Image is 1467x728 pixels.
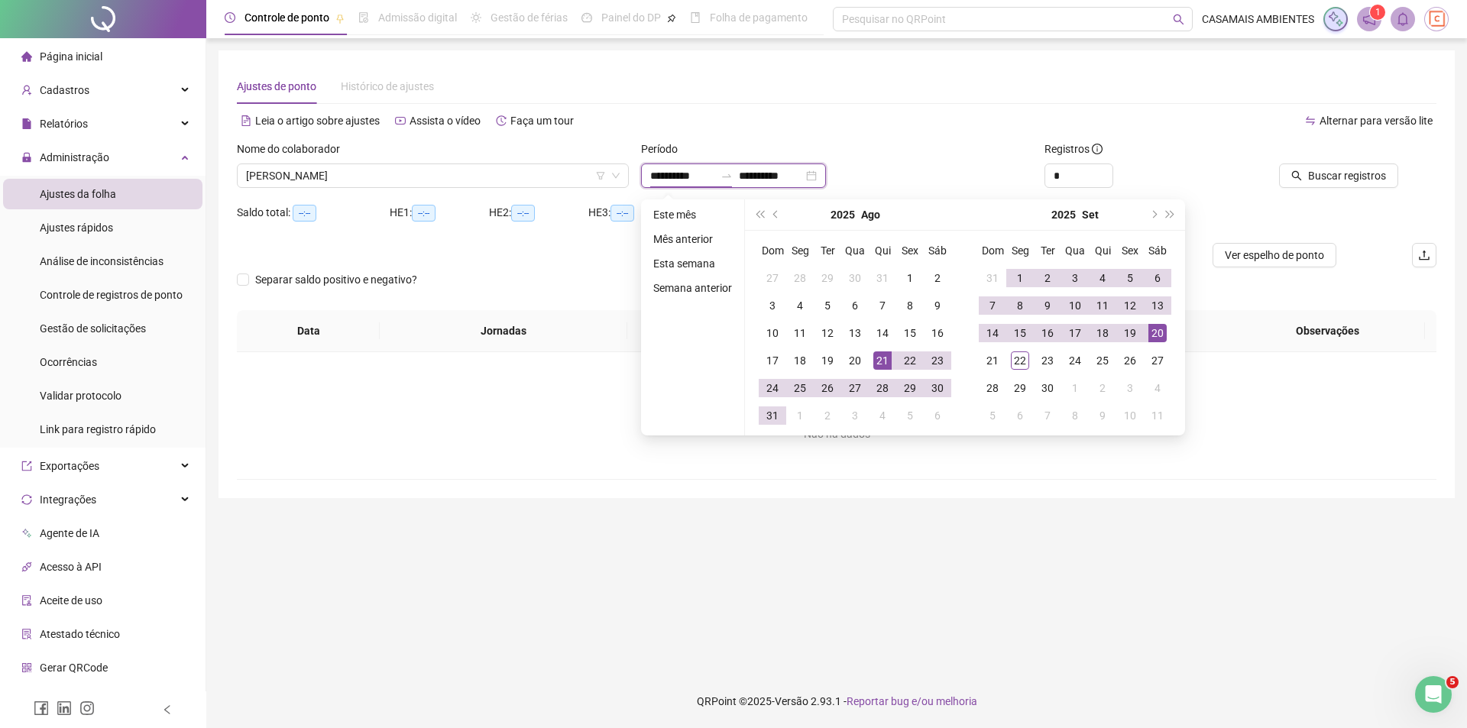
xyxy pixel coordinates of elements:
[759,264,786,292] td: 2025-07-27
[1006,237,1034,264] th: Seg
[293,205,316,222] span: --:--
[818,269,837,287] div: 29
[1370,5,1385,20] sup: 1
[341,80,434,92] span: Histórico de ajustes
[21,662,32,673] span: qrcode
[1242,322,1413,339] span: Observações
[1148,324,1167,342] div: 20
[40,322,146,335] span: Gestão de solicitações
[901,324,919,342] div: 15
[841,402,869,429] td: 2025-09-03
[786,237,814,264] th: Seg
[846,406,864,425] div: 3
[1093,296,1112,315] div: 11
[928,406,947,425] div: 6
[1089,347,1116,374] td: 2025-09-25
[21,494,32,505] span: sync
[21,85,32,95] span: user-add
[255,425,1418,442] div: Não há dados
[1093,269,1112,287] div: 4
[791,324,809,342] div: 11
[814,374,841,402] td: 2025-08-26
[928,379,947,397] div: 30
[395,115,406,126] span: youtube
[1230,310,1425,352] th: Observações
[1148,379,1167,397] div: 4
[896,402,924,429] td: 2025-09-05
[814,347,841,374] td: 2025-08-19
[1162,199,1179,230] button: super-next-year
[1396,12,1410,26] span: bell
[786,264,814,292] td: 2025-07-28
[667,14,676,23] span: pushpin
[759,237,786,264] th: Dom
[40,84,89,96] span: Cadastros
[896,292,924,319] td: 2025-08-08
[814,319,841,347] td: 2025-08-12
[647,254,738,273] li: Esta semana
[1093,379,1112,397] div: 2
[21,51,32,62] span: home
[1044,141,1103,157] span: Registros
[21,152,32,163] span: lock
[928,269,947,287] div: 2
[983,406,1002,425] div: 5
[1089,237,1116,264] th: Qui
[1034,402,1061,429] td: 2025-10-07
[627,310,781,352] th: Entrada 1
[1320,115,1433,127] span: Alternar para versão lite
[1362,12,1376,26] span: notification
[40,594,102,607] span: Aceite de uso
[791,269,809,287] div: 28
[40,50,102,63] span: Página inicial
[818,296,837,315] div: 5
[1327,11,1344,28] img: sparkle-icon.fc2bf0ac1784a2077858766a79e2daf3.svg
[1089,264,1116,292] td: 2025-09-04
[1089,292,1116,319] td: 2025-09-11
[237,310,380,352] th: Data
[846,324,864,342] div: 13
[1082,199,1099,230] button: month panel
[1116,264,1144,292] td: 2025-09-05
[869,347,896,374] td: 2025-08-21
[901,296,919,315] div: 8
[1066,406,1084,425] div: 8
[1011,324,1029,342] div: 15
[491,11,568,24] span: Gestão de férias
[1121,269,1139,287] div: 5
[841,237,869,264] th: Qua
[1446,676,1459,688] span: 5
[1092,144,1103,154] span: info-circle
[841,319,869,347] td: 2025-08-13
[759,374,786,402] td: 2025-08-24
[983,324,1002,342] div: 14
[255,115,380,127] span: Leia o artigo sobre ajustes
[1116,374,1144,402] td: 2025-10-03
[763,406,782,425] div: 31
[1006,374,1034,402] td: 2025-09-29
[1034,374,1061,402] td: 2025-09-30
[1089,374,1116,402] td: 2025-10-02
[841,292,869,319] td: 2025-08-06
[924,292,951,319] td: 2025-08-09
[759,347,786,374] td: 2025-08-17
[873,379,892,397] div: 28
[21,629,32,639] span: solution
[1225,247,1324,264] span: Ver espelho de ponto
[1148,269,1167,287] div: 6
[1061,347,1089,374] td: 2025-09-24
[21,595,32,606] span: audit
[710,11,808,24] span: Folha de pagamento
[983,379,1002,397] div: 28
[641,141,688,157] label: Período
[1066,296,1084,315] div: 10
[983,296,1002,315] div: 7
[40,527,99,539] span: Agente de IA
[647,230,738,248] li: Mês anterior
[873,406,892,425] div: 4
[40,390,121,402] span: Validar protocolo
[1121,379,1139,397] div: 3
[1279,163,1398,188] button: Buscar registros
[814,237,841,264] th: Ter
[869,374,896,402] td: 2025-08-28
